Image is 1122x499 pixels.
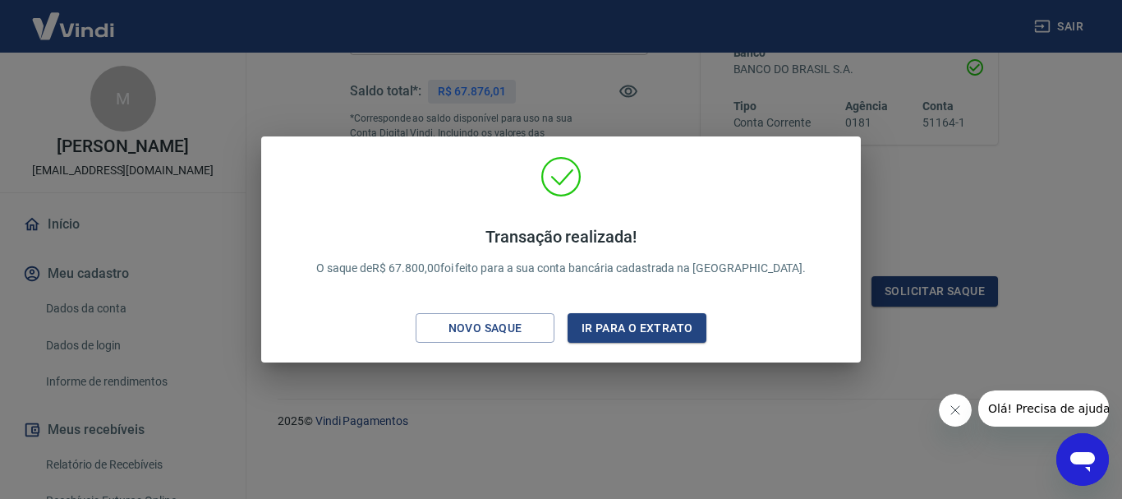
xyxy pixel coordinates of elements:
div: Novo saque [429,318,542,339]
iframe: Fechar mensagem [939,394,972,427]
iframe: Botão para abrir a janela de mensagens [1056,433,1109,486]
iframe: Mensagem da empresa [978,390,1109,427]
p: O saque de R$ 67.800,00 foi feito para a sua conta bancária cadastrada na [GEOGRAPHIC_DATA]. [316,227,807,277]
span: Olá! Precisa de ajuda? [10,12,138,25]
button: Novo saque [416,313,554,344]
button: Ir para o extrato [568,313,706,344]
h4: Transação realizada! [316,227,807,247]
